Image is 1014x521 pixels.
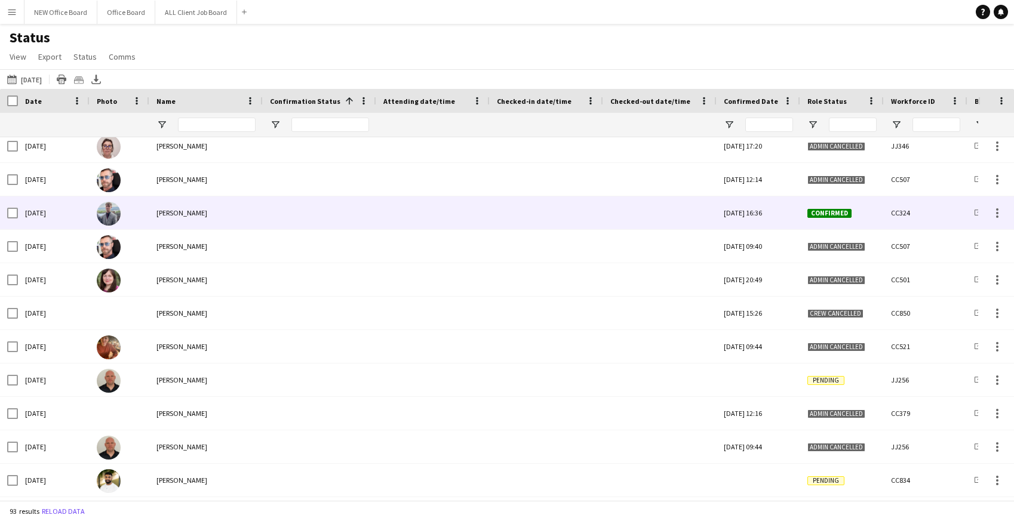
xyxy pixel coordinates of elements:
[156,275,207,284] span: [PERSON_NAME]
[270,97,340,106] span: Confirmation Status
[717,330,800,363] div: [DATE] 09:44
[807,209,852,218] span: Confirmed
[807,376,844,385] span: Pending
[18,464,90,497] div: [DATE]
[829,118,877,132] input: Role Status Filter Input
[97,202,121,226] img: Elliot Ashton Bryant
[724,97,778,106] span: Confirmed Date
[25,97,42,106] span: Date
[724,119,735,130] button: Open Filter Menu
[717,230,800,263] div: [DATE] 09:40
[18,297,90,329] div: [DATE]
[156,208,207,217] span: [PERSON_NAME]
[97,369,121,393] img: Rory Lapham
[884,297,967,329] div: CC850
[884,430,967,463] div: JJ256
[97,335,121,359] img: James Beggs
[291,118,369,132] input: Confirmation Status Filter Input
[807,476,844,485] span: Pending
[975,97,995,106] span: Board
[156,375,207,384] span: [PERSON_NAME]
[156,242,207,251] span: [PERSON_NAME]
[18,130,90,162] div: [DATE]
[717,397,800,430] div: [DATE] 12:16
[18,196,90,229] div: [DATE]
[610,97,690,106] span: Checked-out date/time
[18,397,90,430] div: [DATE]
[97,235,121,259] img: Chris Hickie
[156,409,207,418] span: [PERSON_NAME]
[97,402,121,426] img: Owen Foster
[717,130,800,162] div: [DATE] 17:20
[97,135,121,159] img: Angela Flannery
[5,49,31,64] a: View
[39,505,87,518] button: Reload data
[717,163,800,196] div: [DATE] 12:14
[18,163,90,196] div: [DATE]
[54,72,69,87] app-action-btn: Print
[717,297,800,329] div: [DATE] 15:26
[884,397,967,430] div: CC379
[807,119,818,130] button: Open Filter Menu
[156,309,207,317] span: [PERSON_NAME]
[807,409,865,418] span: Admin cancelled
[156,442,207,451] span: [PERSON_NAME]
[89,72,103,87] app-action-btn: Export XLSX
[156,175,207,184] span: [PERSON_NAME]
[884,163,967,196] div: CC507
[717,196,800,229] div: [DATE] 16:36
[5,72,44,87] button: [DATE]
[891,97,935,106] span: Workforce ID
[38,51,62,62] span: Export
[807,175,865,184] span: Admin cancelled
[24,1,97,24] button: NEW Office Board
[717,263,800,296] div: [DATE] 20:49
[807,142,865,151] span: Admin cancelled
[72,72,86,87] app-action-btn: Crew files as ZIP
[912,118,960,132] input: Workforce ID Filter Input
[69,49,102,64] a: Status
[884,230,967,263] div: CC507
[97,97,117,106] span: Photo
[178,118,256,132] input: Name Filter Input
[807,309,864,318] span: Crew cancelled
[807,443,865,452] span: Admin cancelled
[18,363,90,396] div: [DATE]
[497,97,571,106] span: Checked-in date/time
[884,330,967,363] div: CC521
[807,276,865,285] span: Admin cancelled
[97,1,155,24] button: Office Board
[807,343,865,352] span: Admin cancelled
[104,49,140,64] a: Comms
[270,119,281,130] button: Open Filter Menu
[156,97,176,106] span: Name
[745,118,793,132] input: Confirmed Date Filter Input
[975,119,985,130] button: Open Filter Menu
[156,342,207,351] span: [PERSON_NAME]
[73,51,97,62] span: Status
[156,476,207,485] span: [PERSON_NAME]
[97,269,121,292] img: Susan Hewitt
[97,436,121,460] img: Rory Lapham
[884,464,967,497] div: CC834
[33,49,66,64] a: Export
[155,1,237,24] button: ALL Client Job Board
[884,130,967,162] div: JJ346
[884,363,967,396] div: JJ256
[18,430,90,463] div: [DATE]
[884,263,967,296] div: CC501
[18,230,90,263] div: [DATE]
[884,196,967,229] div: CC324
[156,141,207,150] span: [PERSON_NAME]
[807,97,847,106] span: Role Status
[18,330,90,363] div: [DATE]
[97,168,121,192] img: Chris Hickie
[10,51,26,62] span: View
[156,119,167,130] button: Open Filter Menu
[18,263,90,296] div: [DATE]
[383,97,455,106] span: Attending date/time
[717,430,800,463] div: [DATE] 09:44
[97,302,121,326] img: Amanda Ullathorne
[97,469,121,493] img: Harry Singh
[109,51,136,62] span: Comms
